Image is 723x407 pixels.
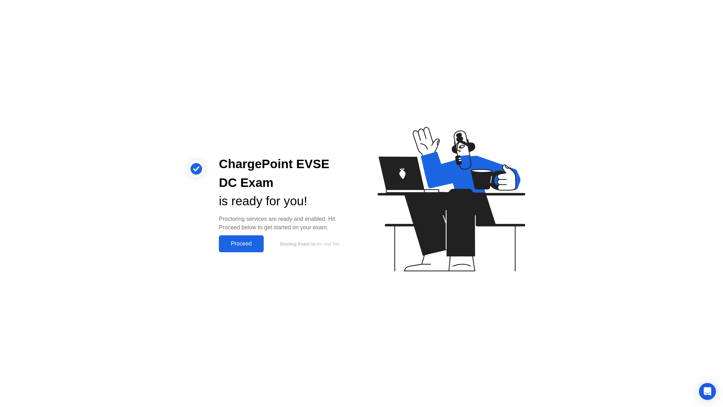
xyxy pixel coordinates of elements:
[219,192,350,211] div: is ready for you!
[267,237,350,250] button: Starting Exam in9m and 58s
[221,241,262,247] div: Proceed
[699,383,716,400] div: Open Intercom Messenger
[219,155,350,192] div: ChargePoint EVSE DC Exam
[219,215,350,232] div: Proctoring services are ready and enabled. Hit Proceed below to get started on your exam.
[316,241,340,247] span: 9m and 58s
[219,235,264,252] button: Proceed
